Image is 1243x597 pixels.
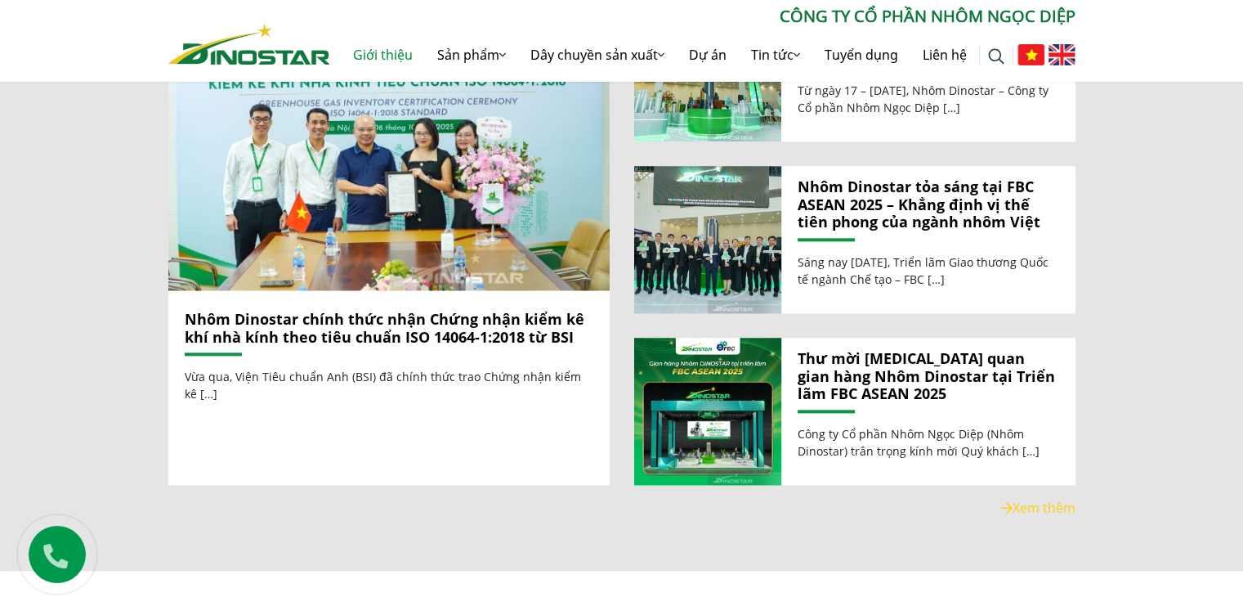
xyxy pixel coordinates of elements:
[677,29,739,81] a: Dự án
[910,29,979,81] a: Liên hệ
[633,166,780,313] img: Nhôm Dinostar tỏa sáng tại FBC ASEAN 2025 – Khẳng định vị thế tiên phong của ngành nhôm Việt
[798,178,1059,231] a: Nhôm Dinostar tỏa sáng tại FBC ASEAN 2025 – Khẳng định vị thế tiên phong của ngành nhôm Việt
[988,48,1004,65] img: search
[633,338,780,485] img: Thư mời tham quan gian hàng Nhôm Dinostar tại Triển lãm FBC ASEAN 2025
[1049,44,1075,65] img: English
[168,20,330,64] a: Nhôm Dinostar
[425,29,518,81] a: Sản phẩm
[634,338,781,485] a: Thư mời tham quan gian hàng Nhôm Dinostar tại Triển lãm FBC ASEAN 2025
[1017,44,1044,65] img: Tiếng Việt
[341,29,425,81] a: Giới thiệu
[798,82,1059,116] p: Từ ngày 17 – [DATE], Nhôm Dinostar – Công ty Cổ phần Nhôm Ngọc Diệp […]
[1001,499,1075,517] a: Xem thêm
[739,29,812,81] a: Tin tức
[168,24,330,65] img: Nhôm Dinostar
[798,425,1059,460] p: Công ty Cổ phần Nhôm Ngọc Diệp (Nhôm Dinostar) trân trọng kính mời Quý khách […]
[634,166,781,313] a: Nhôm Dinostar tỏa sáng tại FBC ASEAN 2025 – Khẳng định vị thế tiên phong của ngành nhôm Việt
[798,254,1059,288] p: Sáng nay [DATE], Triển lãm Giao thương Quốc tế ngành Chế tạo – FBC […]
[185,368,593,402] p: Vừa qua, Viện Tiêu chuẩn Anh (BSI) đã chính thức trao Chứng nhận kiểm kê […]
[518,29,677,81] a: Dây chuyền sản xuất
[812,29,910,81] a: Tuyển dụng
[798,350,1059,403] a: Thư mời [MEDICAL_DATA] quan gian hàng Nhôm Dinostar tại Triển lãm FBC ASEAN 2025
[185,309,584,347] a: Nhôm Dinostar chính thức nhận Chứng nhận kiểm kê khí nhà kính theo tiêu chuẩn ISO 14064-1:2018 từ...
[330,4,1075,29] p: CÔNG TY CỔ PHẦN NHÔM NGỌC DIỆP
